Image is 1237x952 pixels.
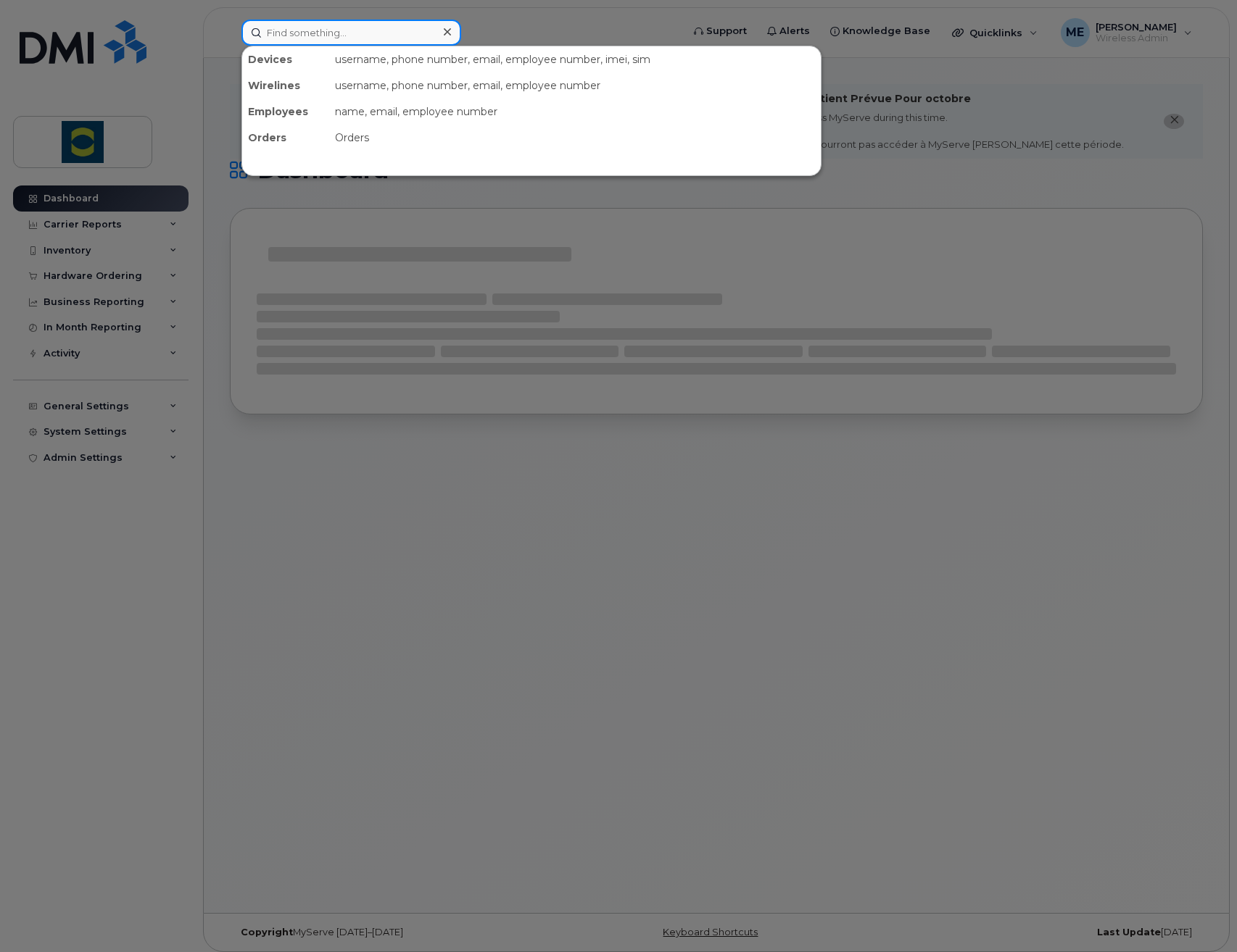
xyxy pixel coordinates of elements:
div: username, phone number, email, employee number, imei, sim [329,46,821,72]
div: Wirelines [242,72,329,99]
div: username, phone number, email, employee number [329,72,821,99]
div: name, email, employee number [329,99,821,125]
div: Orders [242,125,329,151]
div: Devices [242,46,329,72]
div: Employees [242,99,329,125]
div: Orders [329,125,821,151]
